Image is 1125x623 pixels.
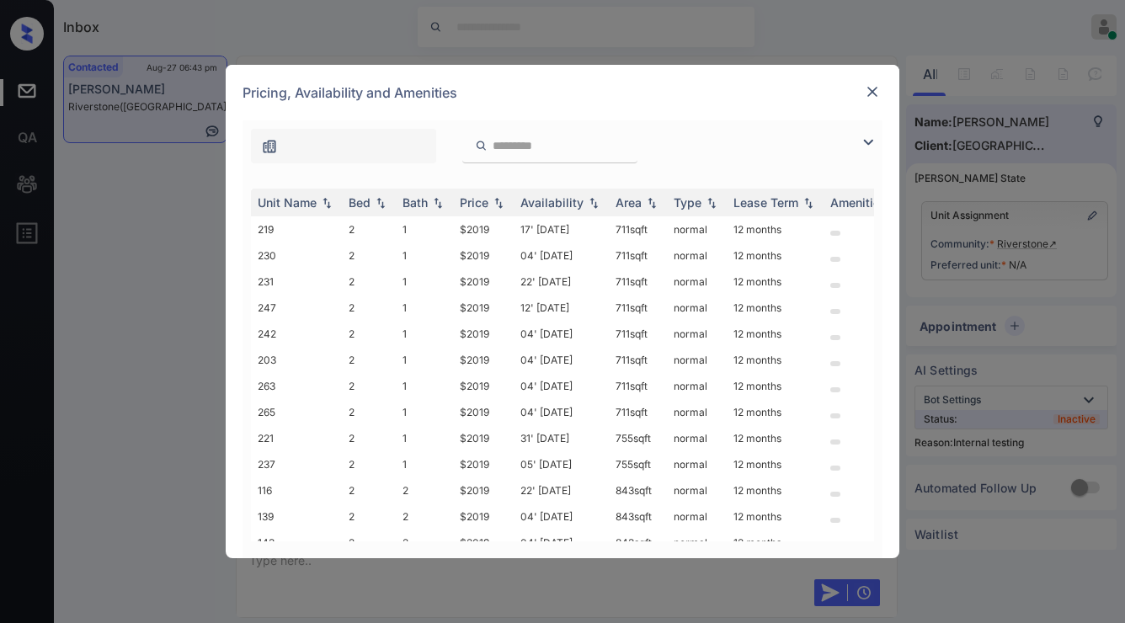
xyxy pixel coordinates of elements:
div: Price [460,195,488,210]
td: $2019 [453,399,514,425]
td: normal [667,269,727,295]
div: Bath [403,195,428,210]
td: 242 [251,321,342,347]
td: 1 [396,242,453,269]
td: 04' [DATE] [514,399,609,425]
td: 04' [DATE] [514,373,609,399]
div: Lease Term [733,195,798,210]
td: 203 [251,347,342,373]
td: 12 months [727,347,824,373]
td: 711 sqft [609,399,667,425]
td: 12 months [727,399,824,425]
td: 2 [342,216,396,242]
td: normal [667,530,727,556]
td: 2 [342,242,396,269]
td: 237 [251,451,342,477]
td: normal [667,503,727,530]
img: sorting [490,197,507,209]
img: sorting [585,197,602,209]
td: $2019 [453,503,514,530]
td: 711 sqft [609,373,667,399]
div: Amenities [830,195,887,210]
td: 1 [396,399,453,425]
td: 2 [396,530,453,556]
td: 711 sqft [609,321,667,347]
td: 1 [396,425,453,451]
td: 12 months [727,451,824,477]
td: 755 sqft [609,451,667,477]
img: icon-zuma [475,138,488,153]
td: 12 months [727,530,824,556]
div: Type [674,195,701,210]
td: 2 [342,425,396,451]
td: normal [667,295,727,321]
img: sorting [429,197,446,209]
img: sorting [643,197,660,209]
td: $2019 [453,216,514,242]
td: normal [667,321,727,347]
td: normal [667,425,727,451]
td: normal [667,216,727,242]
td: normal [667,347,727,373]
img: sorting [703,197,720,209]
td: $2019 [453,269,514,295]
td: $2019 [453,347,514,373]
td: 12 months [727,269,824,295]
td: $2019 [453,321,514,347]
td: 05' [DATE] [514,451,609,477]
td: 116 [251,477,342,503]
div: Unit Name [258,195,317,210]
td: 04' [DATE] [514,242,609,269]
img: icon-zuma [858,132,878,152]
td: 231 [251,269,342,295]
td: 2 [342,321,396,347]
td: 2 [396,477,453,503]
td: 221 [251,425,342,451]
td: 04' [DATE] [514,530,609,556]
img: icon-zuma [261,138,278,155]
td: $2019 [453,242,514,269]
td: 1 [396,269,453,295]
td: 12 months [727,503,824,530]
td: 12 months [727,216,824,242]
td: 1 [396,347,453,373]
td: 1 [396,373,453,399]
td: 711 sqft [609,269,667,295]
td: 2 [342,477,396,503]
td: 2 [342,451,396,477]
td: 2 [342,530,396,556]
img: sorting [800,197,817,209]
td: normal [667,399,727,425]
td: $2019 [453,425,514,451]
td: $2019 [453,295,514,321]
td: 2 [342,347,396,373]
td: 12 months [727,373,824,399]
td: 711 sqft [609,216,667,242]
td: 843 sqft [609,503,667,530]
td: normal [667,451,727,477]
td: 12 months [727,425,824,451]
td: 2 [342,399,396,425]
td: 2 [342,503,396,530]
td: 12 months [727,295,824,321]
td: 12 months [727,242,824,269]
div: Bed [349,195,371,210]
td: 843 sqft [609,530,667,556]
td: 1 [396,321,453,347]
td: 22' [DATE] [514,269,609,295]
td: 711 sqft [609,347,667,373]
td: 04' [DATE] [514,503,609,530]
td: 12 months [727,477,824,503]
td: 31' [DATE] [514,425,609,451]
td: 230 [251,242,342,269]
td: 12 months [727,321,824,347]
td: normal [667,477,727,503]
td: 711 sqft [609,295,667,321]
td: 04' [DATE] [514,321,609,347]
td: 265 [251,399,342,425]
div: Pricing, Availability and Amenities [226,65,899,120]
td: $2019 [453,530,514,556]
td: 1 [396,216,453,242]
td: 2 [342,373,396,399]
td: 843 sqft [609,477,667,503]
